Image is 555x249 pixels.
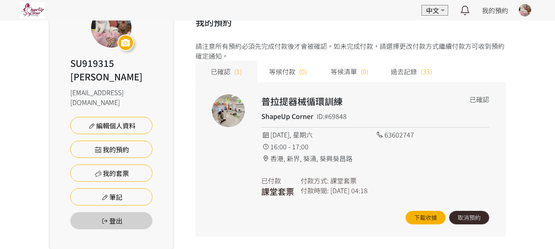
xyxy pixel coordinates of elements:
div: 已確認 [470,94,489,104]
h4: ShapeUp Corner [261,111,313,121]
div: [DATE], 星期六 [261,130,375,139]
span: (0) [299,66,307,76]
span: 過去記錄 [391,66,417,76]
a: 我的套票 [70,164,152,182]
div: 付款時間: [301,185,329,195]
span: 等候清單 [331,66,357,76]
img: pwrjsa6bwyY3YIpa3AKFwK20yMmKifvYlaMXwTp1.jpg [20,2,45,18]
a: 編輯個人資料 [70,117,152,134]
div: [DATE] 04:18 [330,185,368,195]
h2: 我的預約 [196,15,506,29]
div: 請注意所有預約必須先完成付款後才會被確認。如未完成付款，請選擇更改付款方式繼續付款方可收到預約確定通知。 [196,41,506,237]
button: 登出 [70,212,152,229]
span: 已確認 [211,66,230,76]
h2: 普拉提器械循環訓練 [261,94,444,108]
a: 下載收據 [405,211,446,224]
div: 16:00 - 17:00 [261,142,375,151]
div: SU919315 [PERSON_NAME] [70,56,152,83]
div: 課堂套票 [330,176,357,185]
button: 取消預約 [449,211,489,224]
a: 我的預約 [482,5,508,15]
a: 我的預約 [70,141,152,158]
div: ID:#69848 [317,111,347,121]
span: 香港, 新界, 葵涌, 葵興葵昌路 [270,153,352,163]
span: (1) [234,66,242,76]
span: 等候付款 [269,66,295,76]
h3: 課堂套票 [261,185,294,198]
div: [EMAIL_ADDRESS][DOMAIN_NAME] [70,87,152,107]
span: (0) [361,66,368,76]
div: 已付款 [261,176,294,185]
div: 付款方式: [301,176,329,185]
span: (33) [421,66,432,76]
a: 筆記 [70,188,152,206]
